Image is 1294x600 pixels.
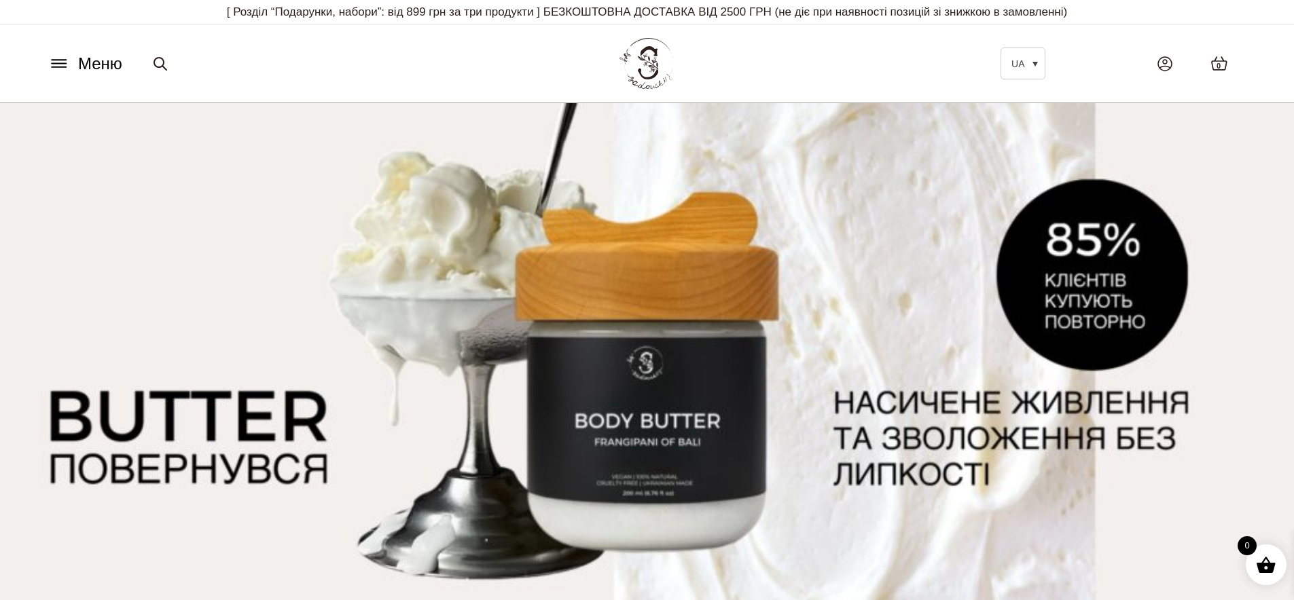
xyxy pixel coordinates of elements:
[1217,60,1221,72] span: 0
[1197,42,1242,85] a: 0
[78,52,122,76] span: Меню
[619,38,674,89] img: BY SADOVSKIY
[1001,48,1045,79] a: UA
[1011,58,1024,69] span: UA
[1238,536,1257,555] span: 0
[44,51,126,77] button: Меню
